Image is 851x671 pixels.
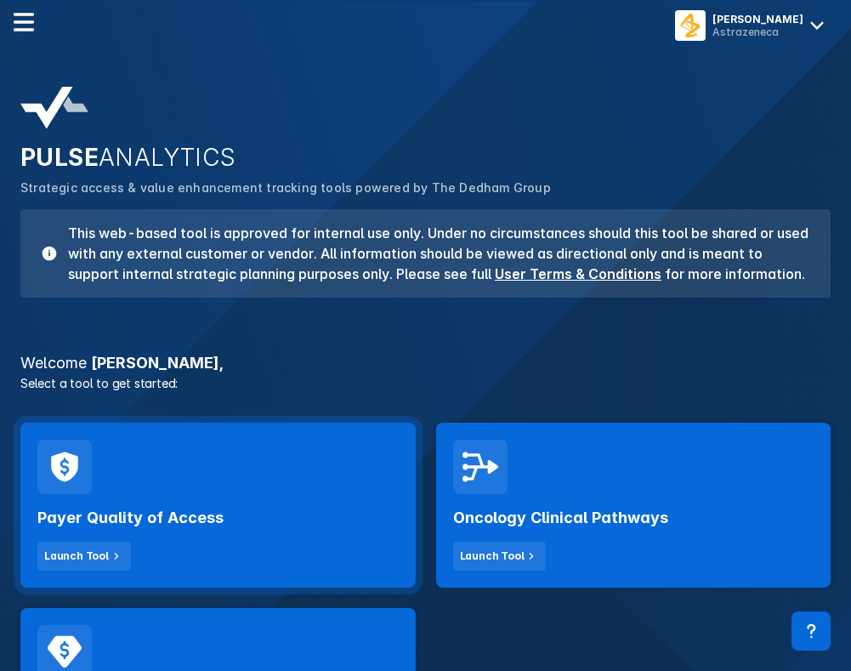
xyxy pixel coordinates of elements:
p: Strategic access & value enhancement tracking tools powered by The Dedham Group [20,179,831,197]
span: ANALYTICS [99,143,236,172]
a: Payer Quality of AccessLaunch Tool [20,423,416,588]
h2: Oncology Clinical Pathways [453,508,668,528]
div: [PERSON_NAME] [712,13,803,26]
img: menu button [678,14,702,37]
div: Astrazeneca [712,26,803,38]
p: Select a tool to get started: [10,374,841,392]
a: User Terms & Conditions [495,265,661,282]
span: Welcome [20,354,87,372]
h2: PULSE [20,143,831,172]
a: Oncology Clinical PathwaysLaunch Tool [436,423,831,588]
div: Launch Tool [44,549,109,564]
h3: This web-based tool is approved for internal use only. Under no circumstances should this tool be... [58,223,810,284]
div: Launch Tool [460,549,525,564]
img: menu--horizontal.svg [14,12,34,32]
button: Launch Tool [37,542,131,571]
div: Contact Support [791,611,831,651]
img: pulse-analytics-logo [20,87,88,129]
button: Launch Tool [453,542,547,571]
h2: Payer Quality of Access [37,508,224,528]
h3: [PERSON_NAME] , [10,355,841,371]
